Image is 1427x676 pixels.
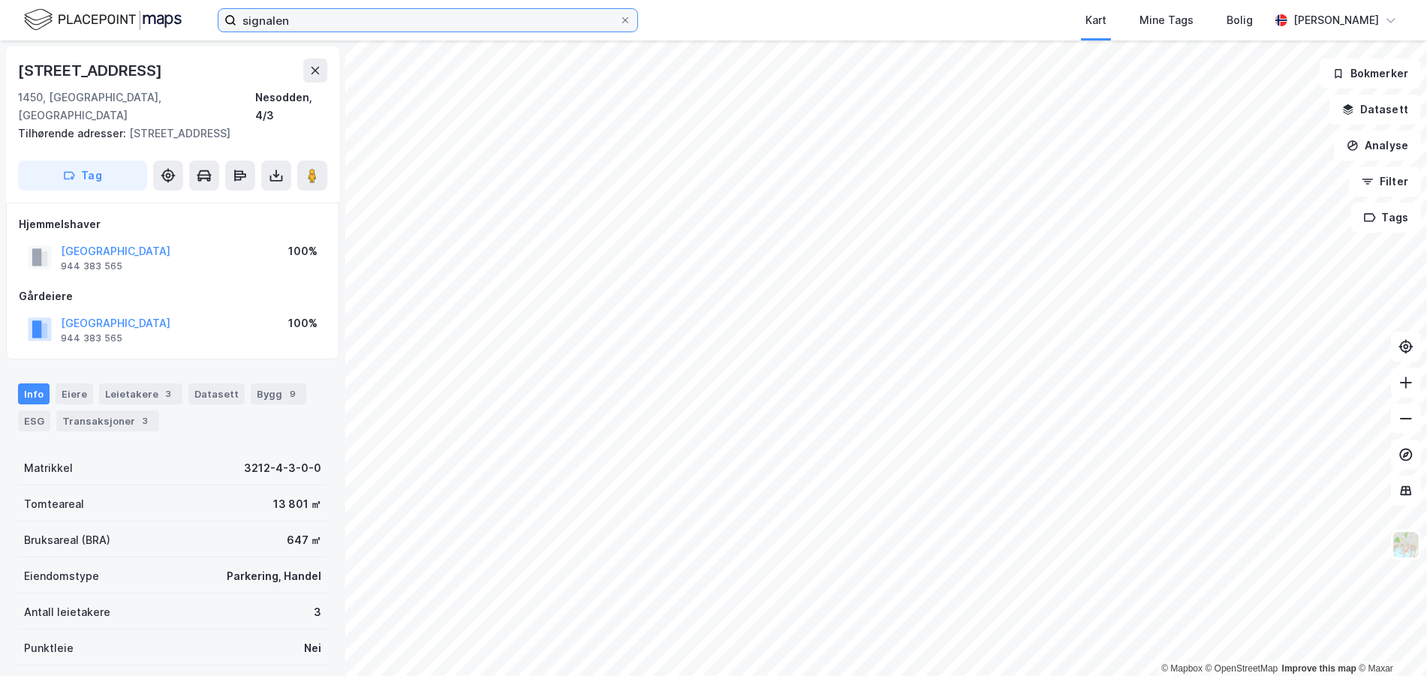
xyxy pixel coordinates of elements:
[161,386,176,401] div: 3
[314,603,321,621] div: 3
[251,383,306,404] div: Bygg
[1227,11,1253,29] div: Bolig
[24,603,110,621] div: Antall leietakere
[1352,604,1427,676] iframe: Chat Widget
[24,459,73,477] div: Matrikkel
[24,531,110,549] div: Bruksareal (BRA)
[1392,530,1420,559] img: Z
[1329,95,1421,125] button: Datasett
[273,495,321,513] div: 13 801 ㎡
[287,531,321,549] div: 647 ㎡
[255,89,327,125] div: Nesodden, 4/3
[188,383,245,404] div: Datasett
[1334,131,1421,161] button: Analyse
[236,9,619,32] input: Søk på adresse, matrikkel, gårdeiere, leietakere eller personer
[288,242,318,260] div: 100%
[227,567,321,585] div: Parkering, Handel
[1293,11,1379,29] div: [PERSON_NAME]
[18,161,147,191] button: Tag
[1320,59,1421,89] button: Bokmerker
[56,383,93,404] div: Eiere
[1351,203,1421,233] button: Tags
[285,386,300,401] div: 9
[304,639,321,657] div: Nei
[18,410,50,431] div: ESG
[1282,663,1356,674] a: Improve this map
[24,7,182,33] img: logo.f888ab2527a4732fd821a326f86c7f29.svg
[61,260,122,272] div: 944 383 565
[19,215,327,233] div: Hjemmelshaver
[1352,604,1427,676] div: Kontrollprogram for chat
[18,127,129,140] span: Tilhørende adresser:
[24,567,99,585] div: Eiendomstype
[18,89,255,125] div: 1450, [GEOGRAPHIC_DATA], [GEOGRAPHIC_DATA]
[56,410,159,431] div: Transaksjoner
[99,383,182,404] div: Leietakere
[1206,663,1278,674] a: OpenStreetMap
[1161,663,1203,674] a: Mapbox
[18,383,50,404] div: Info
[18,59,165,83] div: [STREET_ADDRESS]
[138,413,153,428] div: 3
[1085,11,1106,29] div: Kart
[24,495,84,513] div: Tomteareal
[18,125,315,143] div: [STREET_ADDRESS]
[19,287,327,305] div: Gårdeiere
[24,639,74,657] div: Punktleie
[1349,167,1421,197] button: Filter
[288,314,318,332] div: 100%
[1139,11,1194,29] div: Mine Tags
[244,459,321,477] div: 3212-4-3-0-0
[61,332,122,344] div: 944 383 565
